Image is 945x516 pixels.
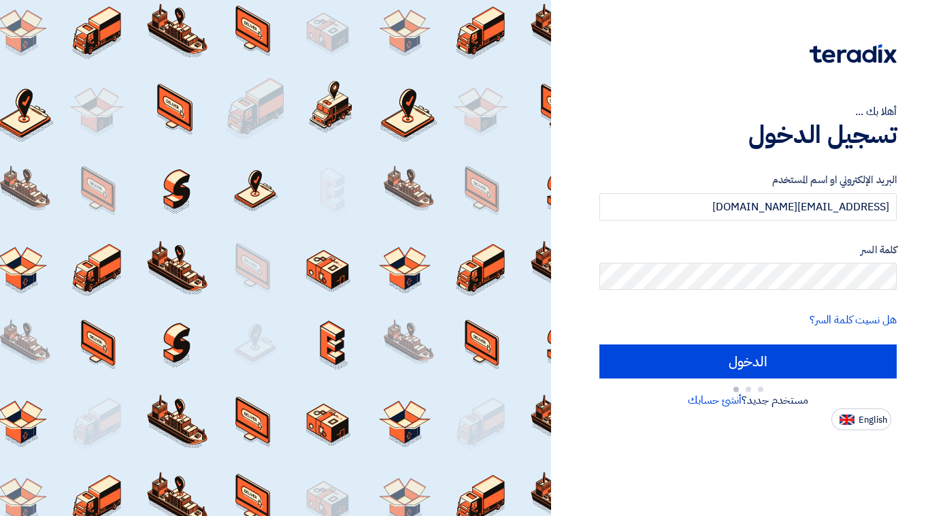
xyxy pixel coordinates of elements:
img: Teradix logo [810,44,897,63]
input: الدخول [599,344,897,378]
div: أهلا بك ... [599,103,897,120]
img: en-US.png [840,415,855,425]
label: كلمة السر [599,242,897,258]
span: English [859,415,887,425]
button: English [831,408,891,430]
div: مستخدم جديد؟ [599,392,897,408]
label: البريد الإلكتروني او اسم المستخدم [599,172,897,188]
h1: تسجيل الدخول [599,120,897,150]
a: أنشئ حسابك [688,392,742,408]
input: أدخل بريد العمل الإلكتروني او اسم المستخدم الخاص بك ... [599,193,897,221]
a: هل نسيت كلمة السر؟ [810,312,897,328]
